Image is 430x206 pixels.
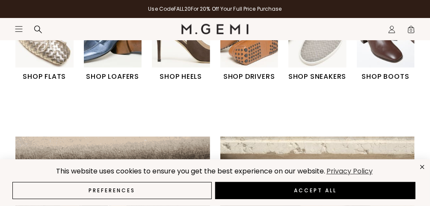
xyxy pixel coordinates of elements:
[152,72,210,82] h1: SHOP HEELS
[215,182,415,199] button: Accept All
[56,166,325,176] span: This website uses cookies to ensure you get the best experience on our website.
[15,25,23,33] button: Open site menu
[84,72,142,82] h1: SHOP LOAFERS
[325,166,374,177] a: Privacy Policy (opens in a new tab)
[288,72,347,82] h1: SHOP SNEAKERS
[220,72,279,82] h1: SHOP DRIVERS
[357,72,415,82] h1: SHOP BOOTS
[12,182,212,199] button: Preferences
[181,24,249,34] img: M.Gemi
[407,27,415,36] span: 0
[15,72,74,82] h1: SHOP FLATS
[174,5,191,12] strong: FALL20
[419,164,426,170] div: close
